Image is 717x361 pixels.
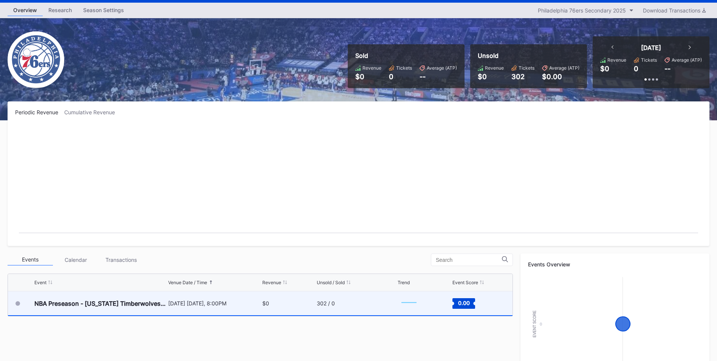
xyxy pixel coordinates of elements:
[600,65,609,73] div: $0
[317,280,345,285] div: Unsold / Sold
[8,31,64,88] img: Philadelphia_76ers.png
[43,5,77,16] a: Research
[15,125,702,238] svg: Chart title
[607,57,626,63] div: Revenue
[534,5,637,16] button: Philadelphia 76ers Secondary 2025
[540,322,542,326] text: 0
[452,280,478,285] div: Event Score
[478,73,504,81] div: $0
[77,5,130,16] a: Season Settings
[641,57,657,63] div: Tickets
[389,73,412,81] div: 0
[64,109,121,115] div: Cumulative Revenue
[436,257,502,263] input: Search
[643,7,706,14] div: Download Transactions
[639,5,709,16] button: Download Transactions
[98,254,144,266] div: Transactions
[317,300,335,307] div: 302 / 0
[355,52,457,59] div: Sold
[528,261,702,268] div: Events Overview
[15,109,64,115] div: Periodic Revenue
[664,65,671,73] div: --
[458,299,469,306] text: 0.00
[420,73,457,81] div: --
[362,65,381,71] div: Revenue
[168,300,260,307] div: [DATE] [DATE], 8:00PM
[672,57,702,63] div: Average (ATP)
[641,44,661,51] div: [DATE]
[398,294,420,313] svg: Chart title
[396,65,412,71] div: Tickets
[168,280,207,285] div: Venue Date / Time
[519,65,534,71] div: Tickets
[34,280,46,285] div: Event
[533,310,537,338] text: Event Score
[398,280,410,285] div: Trend
[53,254,98,266] div: Calendar
[538,7,626,14] div: Philadelphia 76ers Secondary 2025
[8,5,43,16] a: Overview
[262,280,281,285] div: Revenue
[549,65,579,71] div: Average (ATP)
[427,65,457,71] div: Average (ATP)
[262,300,269,307] div: $0
[485,65,504,71] div: Revenue
[355,73,381,81] div: $0
[634,65,638,73] div: 0
[511,73,534,81] div: 302
[8,254,53,266] div: Events
[478,52,579,59] div: Unsold
[34,300,166,307] div: NBA Preseason - [US_STATE] Timberwolves at Philadelphia 76ers
[542,73,579,81] div: $0.00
